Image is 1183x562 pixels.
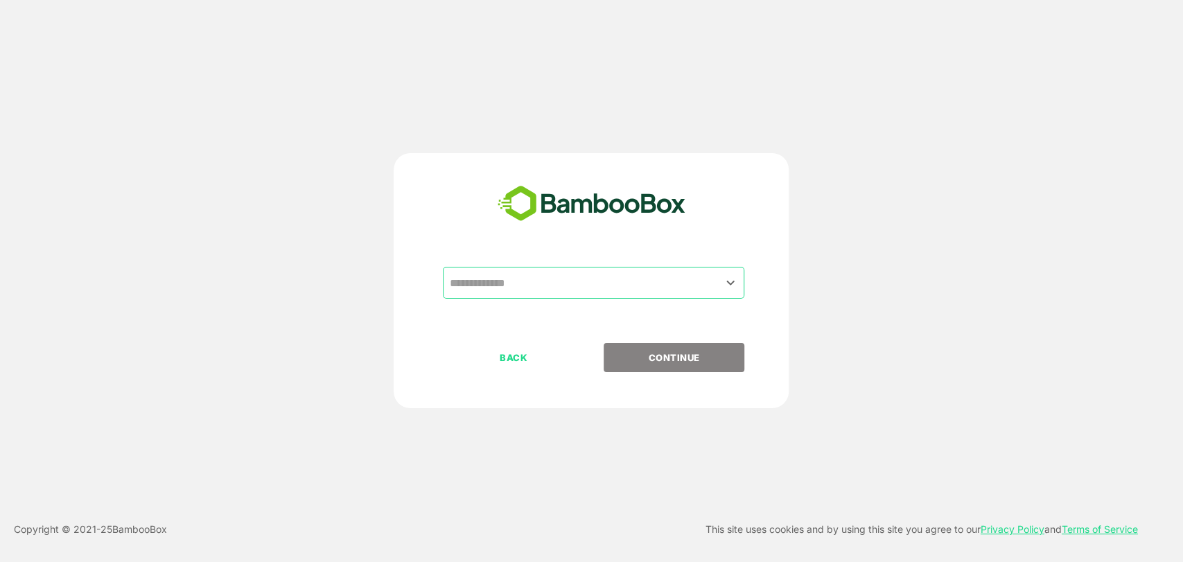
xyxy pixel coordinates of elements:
[721,273,739,292] button: Open
[490,181,693,227] img: bamboobox
[604,343,744,372] button: CONTINUE
[981,523,1044,535] a: Privacy Policy
[1062,523,1138,535] a: Terms of Service
[14,521,167,538] p: Copyright © 2021- 25 BambooBox
[605,350,744,365] p: CONTINUE
[444,350,583,365] p: BACK
[443,343,584,372] button: BACK
[706,521,1138,538] p: This site uses cookies and by using this site you agree to our and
